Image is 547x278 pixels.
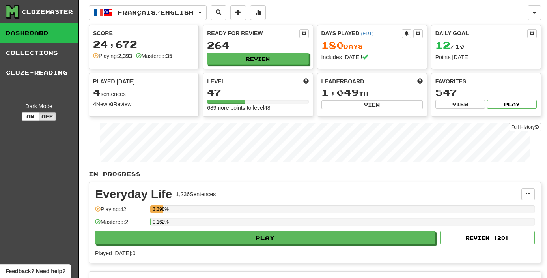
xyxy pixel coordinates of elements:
a: Full History [509,123,541,131]
span: Français / English [118,9,194,16]
div: 689 more points to level 48 [207,104,308,112]
div: Favorites [435,77,537,85]
strong: 2,393 [118,53,132,59]
span: Played [DATE]: 0 [95,250,135,256]
div: Points [DATE] [435,53,537,61]
div: Daily Goal [435,29,527,38]
span: Level [207,77,225,85]
span: 12 [435,39,450,51]
div: Playing: 42 [95,205,146,218]
button: Review (20) [440,231,535,244]
button: View [321,100,423,109]
span: Open feedback widget [6,267,65,275]
button: Off [39,112,56,121]
div: Dark Mode [6,102,72,110]
button: Search sentences [211,5,226,20]
div: 24,672 [93,39,194,49]
span: 4 [93,87,101,98]
div: Clozemaster [22,8,73,16]
div: 264 [207,40,308,50]
div: Playing: [93,52,132,60]
button: Review [207,53,308,65]
strong: 0 [110,101,114,107]
div: Mastered: 2 [95,218,146,231]
span: 180 [321,39,344,51]
button: More stats [250,5,266,20]
button: Français/English [89,5,207,20]
div: New / Review [93,100,194,108]
div: sentences [93,88,194,98]
div: Day s [321,40,423,51]
button: On [22,112,39,121]
span: / 10 [435,43,465,50]
div: th [321,88,423,98]
button: View [435,100,485,109]
strong: 4 [93,101,96,107]
strong: 35 [166,53,172,59]
span: Leaderboard [321,77,364,85]
div: 47 [207,88,308,98]
div: 3.398% [153,205,163,213]
div: 547 [435,88,537,98]
div: Days Played [321,29,402,37]
button: Play [95,231,435,244]
button: Add sentence to collection [230,5,246,20]
div: Mastered: [136,52,172,60]
button: Play [487,100,537,109]
span: Played [DATE] [93,77,135,85]
div: Score [93,29,194,37]
a: (EDT) [361,31,373,36]
div: 1,236 Sentences [176,190,216,198]
span: 1,049 [321,87,359,98]
span: This week in points, UTC [417,77,423,85]
div: Includes [DATE]! [321,53,423,61]
p: In Progress [89,170,541,178]
div: Everyday Life [95,188,172,200]
span: Score more points to level up [303,77,309,85]
div: Ready for Review [207,29,299,37]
